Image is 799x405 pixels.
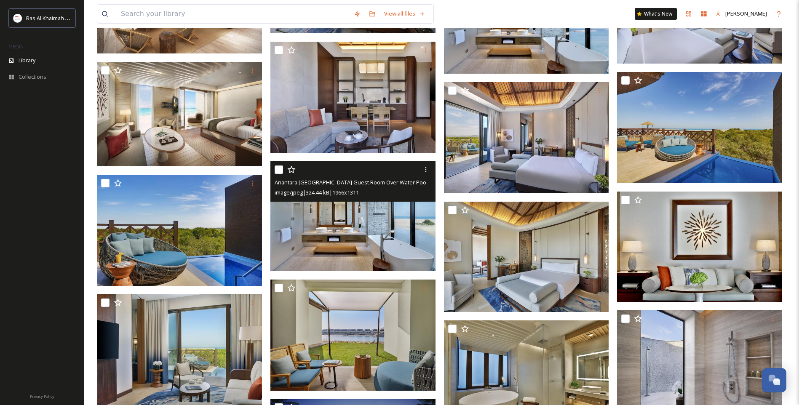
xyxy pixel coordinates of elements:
[13,14,22,22] img: Logo_RAKTDA_RGB-01.png
[711,5,771,22] a: [PERSON_NAME]
[635,8,677,20] a: What's New
[97,174,264,285] img: Anantara Mina Al Arab Ras Al Khaimah Resort Guest Room Over Water Villa Terrace Pool.jpg
[270,280,437,391] img: Anantara Mina Al Arab Ras Al Khaimah Resort Guest Room Deluxe Garden Terrace Room.jpg
[617,72,784,183] img: Anantara Mina Al Arab Ras Al Khaimah Resort Guest Room Over Water Villa Terrace.jpg
[19,56,35,64] span: Library
[30,391,54,401] a: Privacy Policy
[117,5,350,23] input: Search your library
[444,82,611,193] img: Anantara Mina Al Arab Ras Al Khaimah Resort Guest Room Over Water Villa Bedroom and view.jpg
[270,42,437,153] img: Anantara Mina Al Arab Ras Al Khaimah Resort Guest Room Over Water Villa Living Room.jpg
[30,394,54,399] span: Privacy Policy
[275,189,359,196] span: image/jpeg | 324.44 kB | 1966 x 1311
[97,62,264,166] img: Anantara Mina Al Arab Ras Al Khaimah Resort Guest Room Premier Room.jpg
[380,5,429,22] a: View all files
[444,202,609,312] img: Anantara Mina Al Arab Ras Al Khaimah Resort Guest Room Over Water Villa Bedroom.jpg
[19,73,46,81] span: Collections
[762,368,786,392] button: Open Chat
[725,10,767,17] span: [PERSON_NAME]
[617,192,782,302] img: Anantara Mina Al Arab Ras Al Khaimah Resort Guest Room Deluxe Garden Terrace Room Sofa.jpg
[26,14,145,22] span: Ras Al Khaimah Tourism Development Authority
[270,161,436,272] img: Anantara Mina Al Arab Ras Al Khaimah Resort Guest Room Over Water Pool Villa Bathroom.jpg
[8,43,23,50] span: MEDIA
[275,178,474,186] span: Anantara [GEOGRAPHIC_DATA] Guest Room Over Water Pool Villa Bathroom.jpg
